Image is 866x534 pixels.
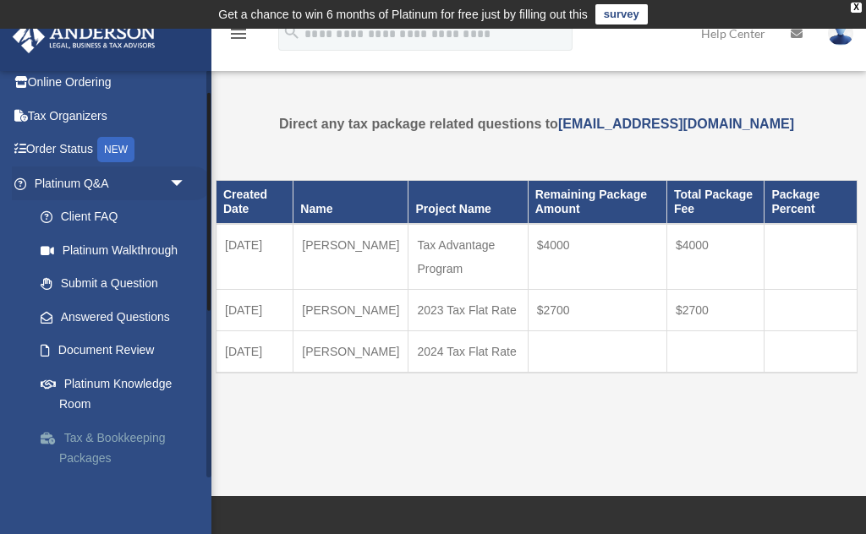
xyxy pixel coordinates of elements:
i: search [282,23,301,41]
a: Submit a Question [24,267,211,301]
td: [PERSON_NAME] [293,331,408,373]
td: [DATE] [216,224,293,290]
a: Tax Organizers [12,99,211,133]
th: Total Package Fee [666,181,764,224]
a: Land Trust & Deed Forum [24,475,211,529]
span: arrow_drop_down [169,166,203,201]
th: Package Percent [765,181,858,224]
a: Platinum Walkthrough [24,233,211,267]
th: Project Name [408,181,528,224]
strong: Direct any tax package related questions to [279,117,794,131]
a: Tax & Bookkeeping Packages [24,421,211,475]
td: Tax Advantage Program [408,224,528,290]
td: $4000 [666,224,764,290]
th: Created Date [216,181,293,224]
div: close [851,3,862,13]
td: $2700 [528,290,666,331]
img: User Pic [828,21,853,46]
a: [EMAIL_ADDRESS][DOMAIN_NAME] [558,117,794,131]
a: Platinum Knowledge Room [24,367,211,421]
th: Name [293,181,408,224]
div: Get a chance to win 6 months of Platinum for free just by filling out this [218,4,588,25]
a: Answered Questions [24,300,211,334]
td: [PERSON_NAME] [293,224,408,290]
td: $4000 [528,224,666,290]
i: menu [228,24,249,44]
a: Platinum Q&Aarrow_drop_down [12,166,211,200]
td: [DATE] [216,290,293,331]
a: Online Ordering [12,66,211,100]
td: 2024 Tax Flat Rate [408,331,528,373]
td: [DATE] [216,331,293,373]
td: $2700 [666,290,764,331]
a: survey [595,4,648,25]
div: NEW [97,137,134,162]
a: menu [228,30,249,44]
img: Anderson Advisors Platinum Portal [8,20,161,53]
a: Client FAQ [24,200,211,234]
a: Document Review [24,334,211,368]
td: [PERSON_NAME] [293,290,408,331]
th: Remaining Package Amount [528,181,666,224]
a: Order StatusNEW [12,133,211,167]
td: 2023 Tax Flat Rate [408,290,528,331]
